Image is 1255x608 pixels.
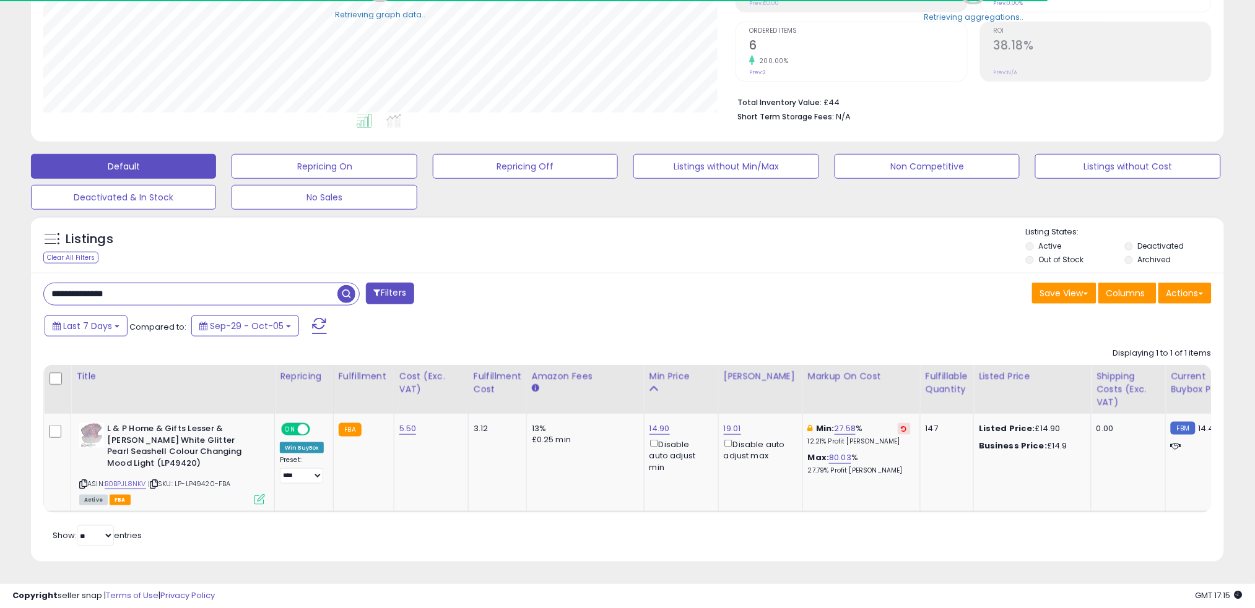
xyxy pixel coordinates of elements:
[979,440,1082,452] div: £14.9
[79,423,265,503] div: ASIN:
[979,423,1082,434] div: £14.90
[12,590,215,602] div: seller snap | |
[308,424,328,435] span: OFF
[210,320,284,332] span: Sep-29 - Oct-05
[835,154,1020,179] button: Non Competitive
[1137,241,1184,251] label: Deactivated
[31,154,216,179] button: Default
[148,479,231,489] span: | SKU: LP-LP49420-FBA
[802,365,920,414] th: The percentage added to the cost of goods (COGS) that forms the calculator for Min & Max prices.
[1098,283,1157,304] button: Columns
[31,185,216,210] button: Deactivated & In Stock
[110,495,131,505] span: FBA
[339,370,389,383] div: Fulfillment
[280,456,324,484] div: Preset:
[45,315,128,336] button: Last 7 Days
[808,370,915,383] div: Markup on Cost
[399,370,463,396] div: Cost (Exc. VAT)
[979,422,1035,434] b: Listed Price:
[724,422,741,435] a: 19.01
[926,370,968,396] div: Fulfillable Quantity
[79,423,104,448] img: 41O+Xm+CH-L._SL40_.jpg
[1096,370,1160,409] div: Shipping Costs (Exc. VAT)
[399,422,417,435] a: 5.50
[816,422,835,434] b: Min:
[160,589,215,601] a: Privacy Policy
[106,589,159,601] a: Terms of Use
[1171,422,1195,435] small: FBM
[474,370,521,396] div: Fulfillment Cost
[532,383,539,394] small: Amazon Fees.
[53,529,142,541] span: Show: entries
[1171,370,1235,396] div: Current Buybox Price
[191,315,299,336] button: Sep-29 - Oct-05
[808,452,911,475] div: %
[1137,254,1171,265] label: Archived
[63,320,112,332] span: Last 7 Days
[232,185,417,210] button: No Sales
[79,495,108,505] span: All listings currently available for purchase on Amazon
[282,424,298,435] span: ON
[724,370,797,383] div: [PERSON_NAME]
[808,437,911,446] p: 12.21% Profit [PERSON_NAME]
[829,452,851,464] a: 80.03
[808,452,830,463] b: Max:
[43,252,98,263] div: Clear All Filters
[649,437,709,473] div: Disable auto adjust min
[76,370,269,383] div: Title
[808,466,911,475] p: 27.79% Profit [PERSON_NAME]
[1035,154,1220,179] button: Listings without Cost
[433,154,618,179] button: Repricing Off
[1096,423,1156,434] div: 0.00
[1026,226,1224,238] p: Listing States:
[66,231,113,248] h5: Listings
[532,370,639,383] div: Amazon Fees
[649,370,713,383] div: Min Price
[1039,241,1062,251] label: Active
[280,370,328,383] div: Repricing
[835,422,856,435] a: 27.58
[339,423,362,437] small: FBA
[474,423,517,434] div: 3.12
[633,154,819,179] button: Listings without Min/Max
[129,321,186,333] span: Compared to:
[232,154,417,179] button: Repricing On
[1158,283,1212,304] button: Actions
[1196,589,1243,601] span: 2025-10-13 17:15 GMT
[105,479,146,489] a: B0BPJL8NKV
[532,434,635,445] div: £0.25 min
[1032,283,1096,304] button: Save View
[12,589,58,601] strong: Copyright
[649,422,670,435] a: 14.90
[335,9,425,20] div: Retrieving graph data..
[280,442,324,453] div: Win BuyBox
[979,440,1047,452] b: Business Price:
[532,423,635,434] div: 13%
[366,283,414,304] button: Filters
[924,12,1023,23] div: Retrieving aggregations..
[1106,287,1145,299] span: Columns
[1113,348,1212,359] div: Displaying 1 to 1 of 1 items
[107,423,258,472] b: L & P Home & Gifts Lesser & [PERSON_NAME] White Glitter Pearl Seashell Colour Changing Mood Light...
[926,423,964,434] div: 147
[808,423,911,446] div: %
[979,370,1086,383] div: Listed Price
[1199,422,1215,434] span: 14.4
[1039,254,1084,265] label: Out of Stock
[724,437,793,461] div: Disable auto adjust max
